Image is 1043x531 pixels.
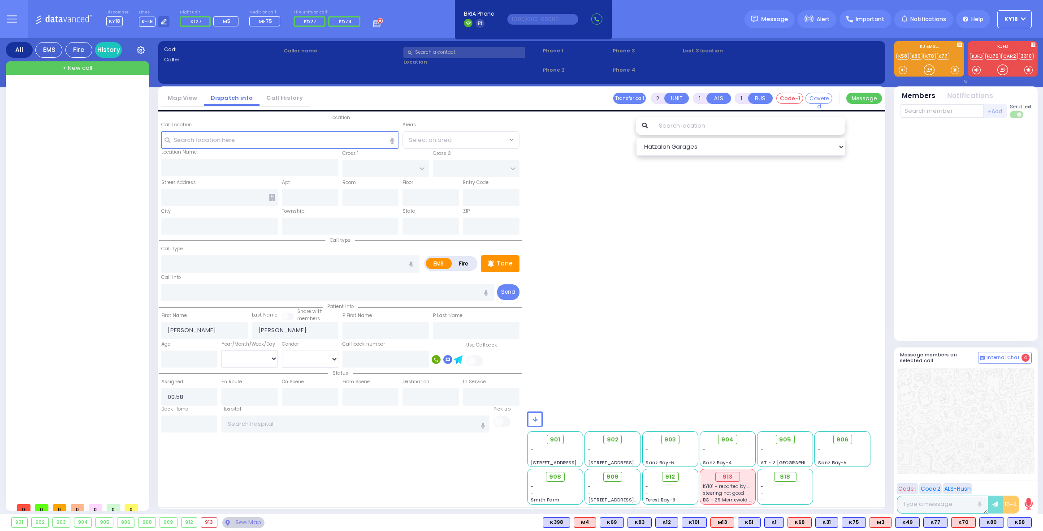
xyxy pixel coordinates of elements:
span: [STREET_ADDRESS][PERSON_NAME] [531,459,615,466]
span: KY18 [106,16,123,26]
label: Call Info [161,274,181,281]
span: - [531,490,533,497]
span: Alert [817,15,830,23]
label: Dispatcher [106,10,129,15]
div: 908 [138,518,156,527]
a: History [95,42,122,58]
small: Share with [297,308,323,315]
span: 906 [836,435,848,444]
div: M13 [710,517,734,528]
span: - [645,446,648,453]
button: Notifications [947,91,993,101]
span: Select an area [409,136,452,145]
div: K101 [682,517,707,528]
input: Search hospital [221,415,489,433]
div: K398 [543,517,570,528]
div: BLS [764,517,784,528]
label: Entry Code [463,179,489,186]
a: FD79 [985,53,1000,60]
span: AT - 2 [GEOGRAPHIC_DATA] [761,459,827,466]
div: K31 [815,517,838,528]
label: Use Callback [466,342,497,349]
label: Age [161,341,170,348]
label: Caller name [284,47,400,55]
div: See map [222,517,264,528]
span: Status [328,370,353,377]
div: BLS [842,517,866,528]
div: BLS [979,517,1004,528]
span: 0 [17,504,30,511]
label: Cross 1 [342,150,359,157]
span: - [703,446,705,453]
div: - [761,483,810,490]
label: P First Name [342,312,372,319]
span: 4 [1021,354,1030,362]
span: Call type [325,237,355,244]
a: K58 [896,53,909,60]
span: Help [971,15,983,23]
div: M3 [870,517,892,528]
label: Cad: [164,46,281,53]
div: - [761,497,810,503]
span: KY18 [1004,15,1018,23]
div: ALS [951,517,976,528]
div: 906 [117,518,134,527]
span: [STREET_ADDRESS][PERSON_NAME] [588,497,673,503]
input: (000)000-00000 [507,14,578,25]
a: K80 [910,53,922,60]
label: ZIP [463,208,470,215]
div: 912 [182,518,197,527]
label: Pick up [493,406,511,413]
span: Notifications [910,15,946,23]
button: Members [902,91,935,101]
label: Caller: [164,56,281,64]
span: - [588,483,591,490]
span: Internal Chat [987,355,1020,361]
button: Code-1 [776,93,803,104]
span: 0 [53,504,66,511]
span: Phone 3 [613,47,679,55]
span: - [645,483,648,490]
span: - [531,483,533,490]
label: Last Name [252,312,277,319]
input: Search location here [161,131,399,148]
a: Map View [161,94,204,102]
span: 0 [89,504,102,511]
span: Forest Bay-3 [645,497,675,503]
label: Street Address [161,179,196,186]
label: Medic on call [249,10,283,15]
button: Covered [805,93,832,104]
span: K-18 [139,17,156,27]
label: Assigned [161,378,183,385]
label: Fire units on call [294,10,364,15]
div: BLS [682,517,707,528]
span: [STREET_ADDRESS][PERSON_NAME] [588,459,673,466]
span: Send text [1010,103,1032,110]
div: K1 [764,517,784,528]
input: Search member [900,104,984,118]
div: K83 [628,517,652,528]
div: K68 [788,517,812,528]
div: Fire [65,42,92,58]
label: Apt [282,179,290,186]
span: Location [326,114,355,121]
label: Call Location [161,121,192,128]
span: 0 [71,504,84,511]
span: BG - 29 Merriewold S. [703,497,753,503]
span: 905 [779,435,791,444]
label: City [161,208,171,215]
label: Destination [402,378,429,385]
span: 903 [664,435,676,444]
div: K12 [655,517,678,528]
button: Message [846,93,882,104]
div: 913 [715,472,740,482]
span: 901 [550,435,560,444]
div: BLS [628,517,652,528]
span: FD27 [304,18,316,25]
div: Year/Month/Week/Day [221,341,278,348]
div: BLS [1008,517,1032,528]
label: Gender [282,341,299,348]
img: comment-alt.png [980,356,985,360]
div: BLS [655,517,678,528]
div: K70 [951,517,976,528]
